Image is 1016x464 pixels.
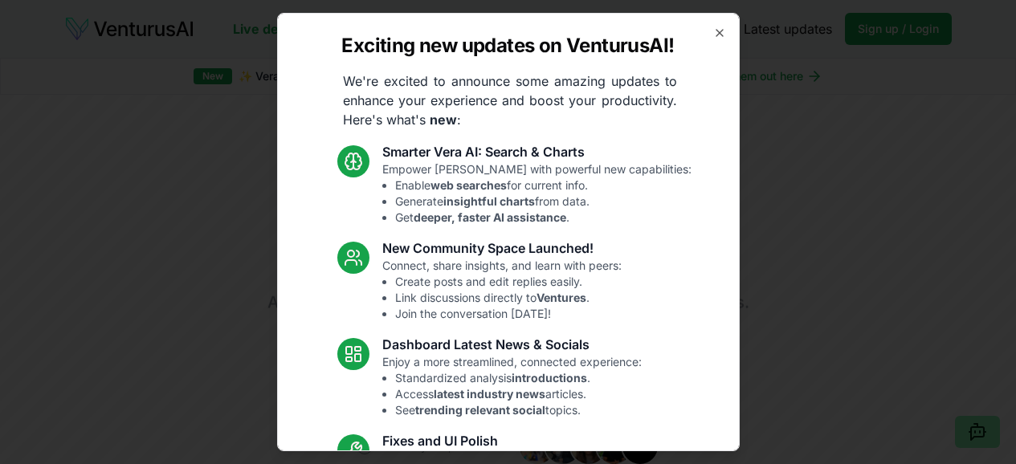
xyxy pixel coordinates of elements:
[395,177,692,193] li: Enable for current info.
[415,403,545,417] strong: trending relevant social
[512,371,587,385] strong: introductions
[382,238,622,258] h3: New Community Space Launched!
[382,354,642,418] p: Enjoy a more streamlined, connected experience:
[430,178,507,192] strong: web searches
[395,193,692,210] li: Generate from data.
[330,71,690,129] p: We're excited to announce some amazing updates to enhance your experience and boost your producti...
[395,402,642,418] li: See topics.
[430,112,457,128] strong: new
[341,33,674,59] h2: Exciting new updates on VenturusAI!
[414,210,566,224] strong: deeper, faster AI assistance
[382,431,630,450] h3: Fixes and UI Polish
[395,386,642,402] li: Access articles.
[395,370,642,386] li: Standardized analysis .
[382,142,692,161] h3: Smarter Vera AI: Search & Charts
[537,291,586,304] strong: Ventures
[434,387,545,401] strong: latest industry news
[382,161,692,226] p: Empower [PERSON_NAME] with powerful new capabilities:
[395,274,622,290] li: Create posts and edit replies easily.
[395,210,692,226] li: Get .
[395,290,622,306] li: Link discussions directly to .
[382,258,622,322] p: Connect, share insights, and learn with peers:
[382,335,642,354] h3: Dashboard Latest News & Socials
[395,306,622,322] li: Join the conversation [DATE]!
[443,194,535,208] strong: insightful charts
